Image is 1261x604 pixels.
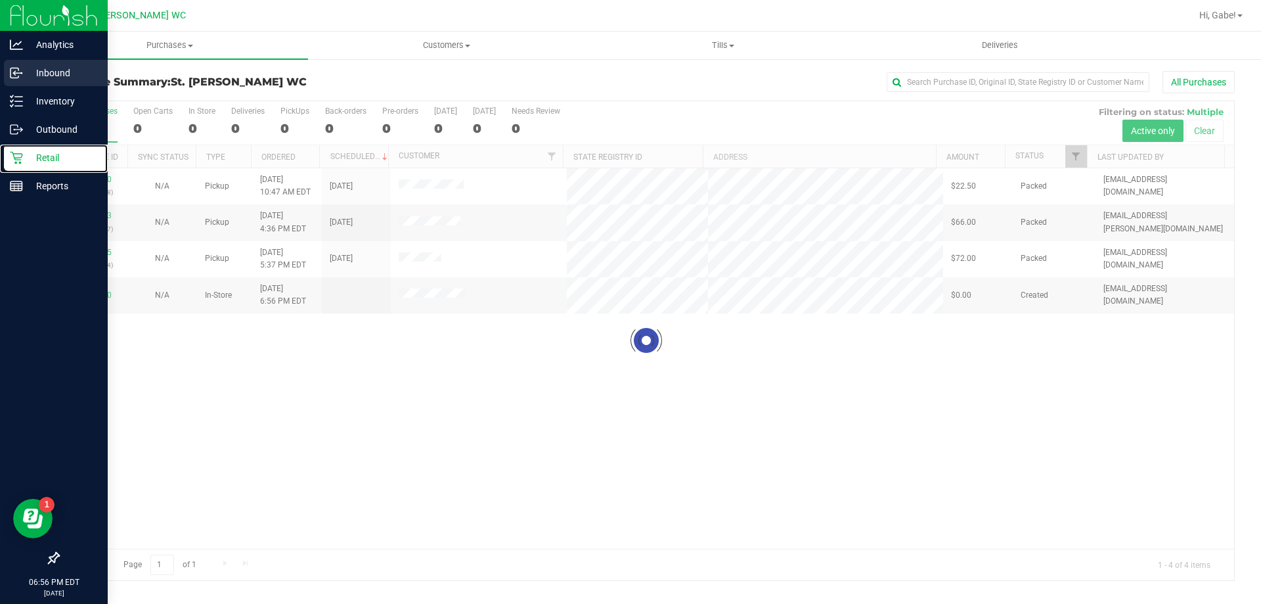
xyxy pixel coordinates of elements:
[1199,10,1236,20] span: Hi, Gabe!
[10,95,23,108] inline-svg: Inventory
[10,66,23,80] inline-svg: Inbound
[58,76,450,88] h3: Purchase Summary:
[23,122,102,137] p: Outbound
[862,32,1138,59] a: Deliveries
[23,150,102,166] p: Retail
[585,39,860,51] span: Tills
[10,38,23,51] inline-svg: Analytics
[23,178,102,194] p: Reports
[23,37,102,53] p: Analytics
[32,39,308,51] span: Purchases
[23,65,102,81] p: Inbound
[13,499,53,538] iframe: Resource center
[171,76,307,88] span: St. [PERSON_NAME] WC
[887,72,1149,92] input: Search Purchase ID, Original ID, State Registry ID or Customer Name...
[10,151,23,164] inline-svg: Retail
[964,39,1036,51] span: Deliveries
[585,32,861,59] a: Tills
[6,576,102,588] p: 06:56 PM EDT
[32,32,308,59] a: Purchases
[39,497,55,513] iframe: Resource center unread badge
[309,39,584,51] span: Customers
[1162,71,1235,93] button: All Purchases
[308,32,585,59] a: Customers
[10,123,23,136] inline-svg: Outbound
[82,10,186,21] span: St. [PERSON_NAME] WC
[23,93,102,109] p: Inventory
[6,588,102,598] p: [DATE]
[10,179,23,193] inline-svg: Reports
